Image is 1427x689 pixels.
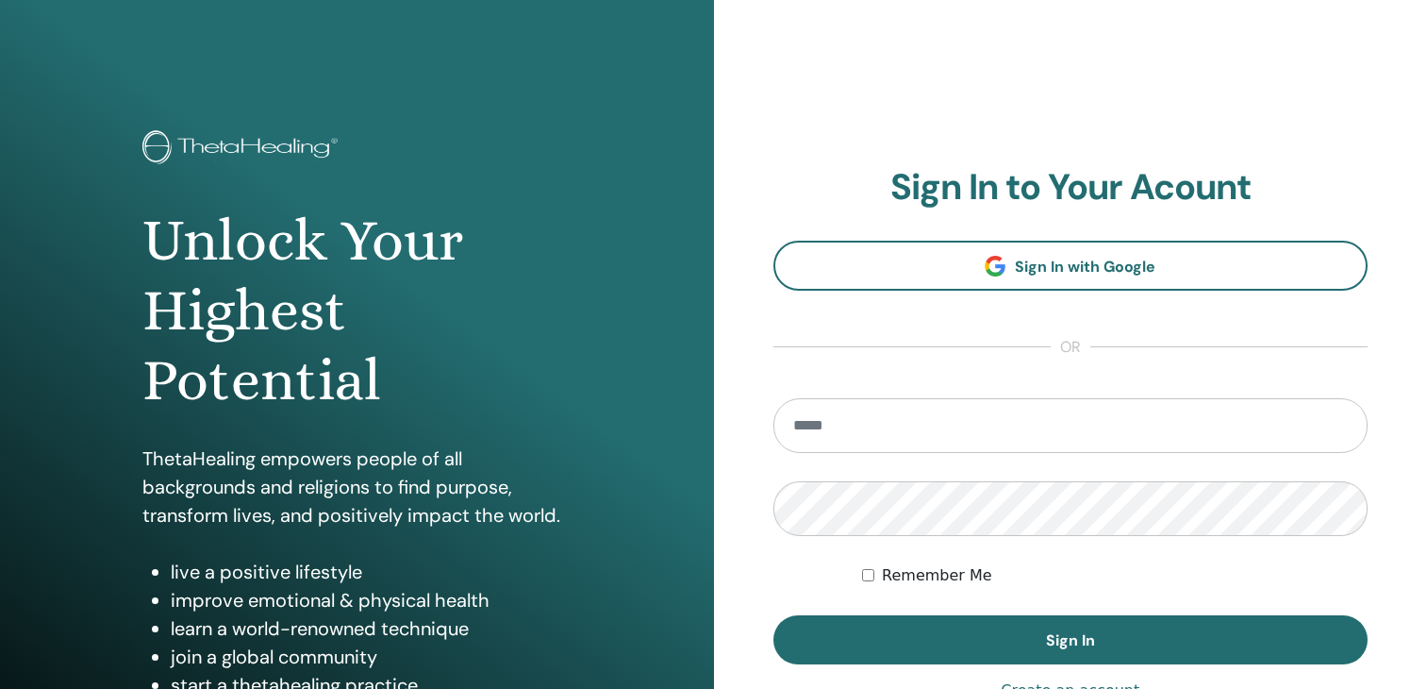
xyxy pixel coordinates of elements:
li: live a positive lifestyle [171,558,571,586]
span: or [1051,336,1090,359]
button: Sign In [773,615,1369,664]
span: Sign In with Google [1015,257,1155,277]
div: Keep me authenticated indefinitely or until I manually logout [862,564,1368,587]
h2: Sign In to Your Acount [773,166,1369,210]
h1: Unlock Your Highest Potential [142,206,571,416]
span: Sign In [1046,630,1095,650]
a: Sign In with Google [773,241,1369,291]
p: ThetaHealing empowers people of all backgrounds and religions to find purpose, transform lives, a... [142,445,571,529]
li: improve emotional & physical health [171,586,571,614]
li: learn a world-renowned technique [171,614,571,643]
label: Remember Me [882,564,992,587]
li: join a global community [171,643,571,671]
